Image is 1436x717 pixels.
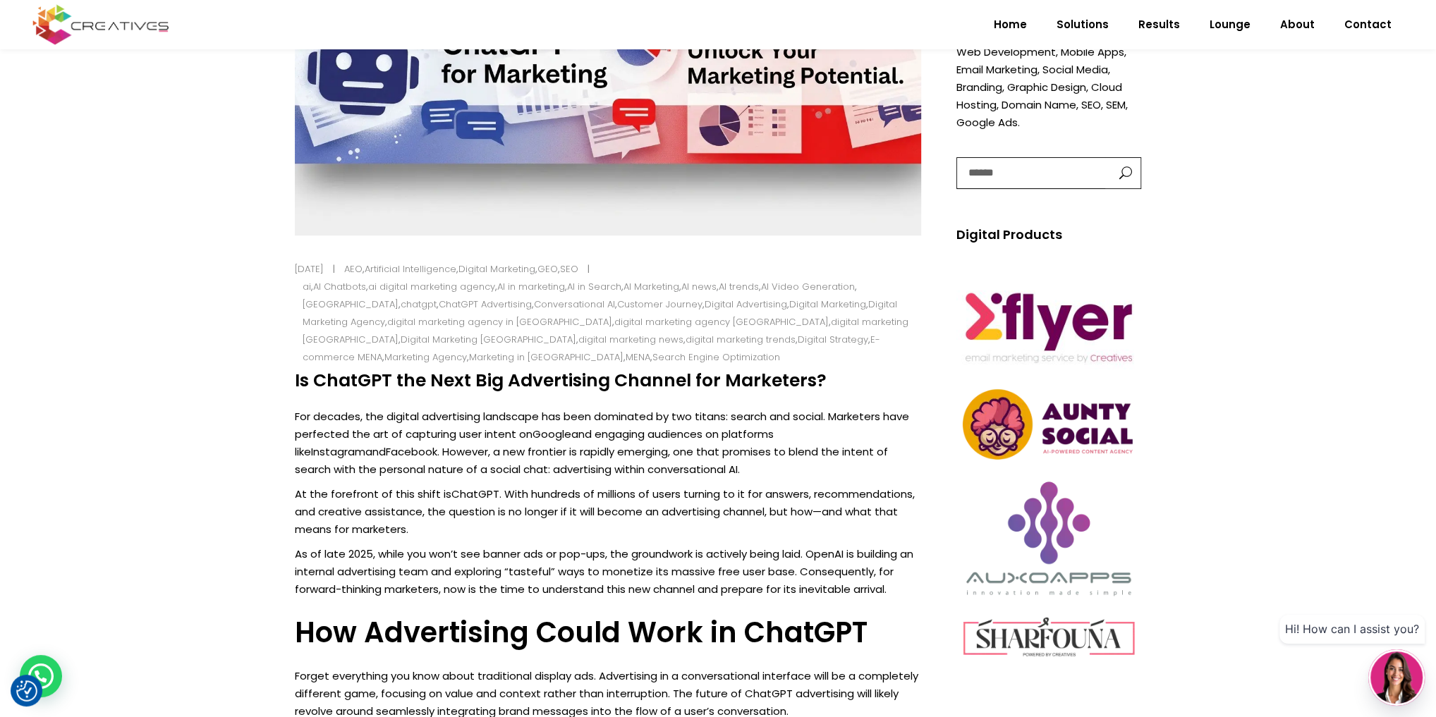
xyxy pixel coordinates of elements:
a: digital marketing agency [GEOGRAPHIC_DATA] [614,315,829,329]
p: As of late 2025, while you won’t see banner ads or pop-ups, the groundwork is actively being laid... [295,545,921,598]
a: Instagram [311,444,365,459]
span: About [1280,6,1315,43]
span: Lounge [1210,6,1251,43]
div: , , , , [336,260,588,278]
img: Creatives | Is ChatGPT the Next Big Advertising Channel for Marketers? [956,385,1142,465]
img: agent [1370,651,1423,704]
a: Contact [1329,6,1406,43]
a: Google [533,427,571,441]
div: , , , , , , , , , , , , , , , , , , , , , , , , , , , , [303,278,911,366]
a: AI news [681,280,717,293]
a: GEO [537,262,558,276]
a: Digital Strategy [798,333,868,346]
span: Contact [1344,6,1392,43]
a: digital marketing agency in [GEOGRAPHIC_DATA] [387,315,612,329]
a: Conversational AI [534,298,615,311]
a: [GEOGRAPHIC_DATA] [303,298,398,311]
a: Solutions [1042,6,1124,43]
button: Consent Preferences [16,680,37,701]
img: Creatives [30,3,172,47]
a: Facebook [386,444,437,459]
p: At the forefront of this shift is . With hundreds of millions of users turning to it for answers,... [295,485,921,538]
h3: How Advertising Could Work in ChatGPT [295,615,921,649]
img: Revisit consent button [16,680,37,701]
a: digital marketing news [578,333,683,346]
a: AI Chatbots [313,280,366,293]
span: Solutions [1057,6,1109,43]
p: Web Development, Mobile Apps, Email Marketing, Social Media, Branding, Graphic Design, Cloud Host... [956,43,1142,131]
a: chatgpt [401,298,437,311]
a: Search Engine Optimization [652,350,780,364]
a: AI Video Generation [761,280,855,293]
a: About [1265,6,1329,43]
h5: Digital Products [956,225,1142,245]
a: digital marketing trends [686,333,796,346]
span: Results [1138,6,1180,43]
img: Creatives | Is ChatGPT the Next Big Advertising Channel for Marketers? [956,611,1142,663]
a: AI in Search [567,280,621,293]
a: ChatGPT [451,486,499,501]
p: For decades, the digital advertising landscape has been dominated by two titans: search and socia... [295,407,921,478]
a: Results [1124,6,1195,43]
a: SEO [560,262,578,276]
a: ChatGPT Advertising [439,298,532,311]
a: ai digital marketing agency [368,280,495,293]
a: [DATE] [295,262,324,276]
div: WhatsApp contact [20,655,62,697]
a: Home [979,6,1042,43]
a: AI trends [719,280,759,293]
a: ai [303,280,311,293]
h4: Is ChatGPT the Next Big Advertising Channel for Marketers? [295,370,921,391]
div: Hi! How can I assist you? [1279,615,1425,644]
a: Artificial Intelligence [365,262,456,276]
a: AI Marketing [623,280,679,293]
a: Digital Advertising [705,298,787,311]
a: MENA [626,350,650,364]
a: Customer Journey [617,298,702,311]
a: AEO [344,262,363,276]
a: Marketing in [GEOGRAPHIC_DATA] [469,350,623,364]
img: Creatives | Is ChatGPT the Next Big Advertising Channel for Marketers? [956,472,1142,604]
a: Digital Marketing [789,298,866,311]
a: Marketing Agency [384,350,467,364]
a: AI in marketing [497,280,565,293]
button: button [1105,158,1140,188]
a: Lounge [1195,6,1265,43]
a: Digital Marketing [GEOGRAPHIC_DATA] [401,333,576,346]
span: Home [994,6,1027,43]
a: Digital Marketing [458,262,535,276]
img: Creatives | Is ChatGPT the Next Big Advertising Channel for Marketers? [956,271,1142,378]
